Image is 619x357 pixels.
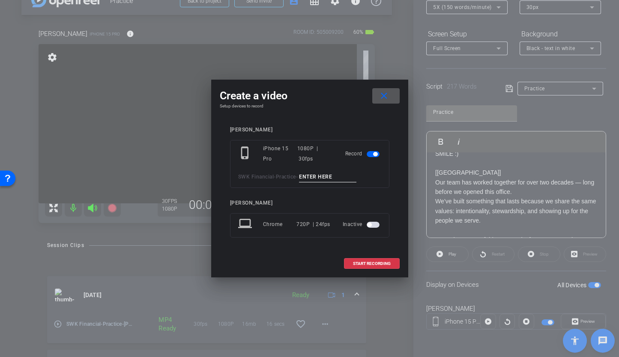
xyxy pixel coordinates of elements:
h4: Setup devices to record [220,104,400,109]
span: SWK Financial [238,174,274,180]
div: [PERSON_NAME] [230,200,389,206]
div: 720P | 24fps [296,217,330,232]
span: - [274,174,276,180]
div: Create a video [220,88,400,104]
input: ENTER HERE [299,172,356,182]
span: Practice [276,174,296,180]
button: START RECORDING [344,258,400,269]
div: Chrome [263,217,297,232]
span: START RECORDING [353,262,391,266]
div: 1080P | 30fps [297,143,333,164]
div: iPhone 15 Pro [263,143,297,164]
mat-icon: phone_iphone [238,146,254,161]
div: Inactive [343,217,381,232]
div: Record [345,143,381,164]
div: [PERSON_NAME] [230,127,389,133]
mat-icon: close [379,91,389,101]
span: - [296,174,298,180]
mat-icon: laptop [238,217,254,232]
